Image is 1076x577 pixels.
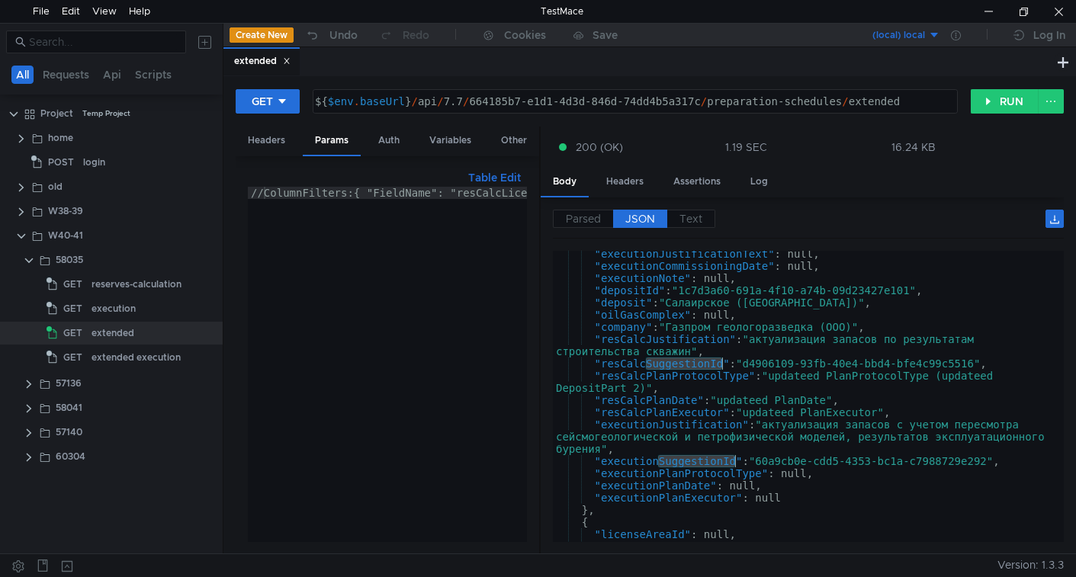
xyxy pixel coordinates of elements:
div: 16.24 KB [891,140,936,154]
div: Headers [236,127,297,155]
span: GET [63,346,82,369]
input: Search... [29,34,177,50]
button: Redo [368,24,440,46]
div: Headers [594,168,656,196]
div: Temp Project [82,102,130,125]
div: login [83,151,105,174]
div: Body [541,168,589,197]
button: Undo [294,24,368,46]
div: Other [489,127,539,155]
button: Requests [38,66,94,84]
div: Save [593,30,618,40]
div: extended execution [92,346,181,369]
div: Log [738,168,780,196]
div: 58035 [56,248,83,271]
span: GET [63,322,82,345]
button: Table Edit [462,168,527,187]
span: GET [63,297,82,320]
div: execution [92,297,136,320]
span: Text [679,212,702,226]
button: Create New [230,27,294,43]
span: Version: 1.3.3 [997,554,1064,576]
div: 60304 [56,445,85,468]
div: Redo [403,26,429,44]
div: 58041 [56,396,82,419]
button: (local) local [834,23,940,47]
span: JSON [625,212,655,226]
button: Api [98,66,126,84]
button: All [11,66,34,84]
div: extended [92,322,134,345]
button: RUN [971,89,1039,114]
div: Log In [1033,26,1065,44]
div: 57136 [56,372,82,395]
div: Project [40,102,73,125]
span: 200 (OK) [576,139,623,155]
div: Auth [366,127,412,155]
div: home [48,127,73,149]
span: GET [63,273,82,296]
div: Params [303,127,361,156]
button: Scripts [130,66,176,84]
div: Cookies [504,26,546,44]
span: Parsed [566,212,601,226]
div: Assertions [661,168,733,196]
div: GET [252,93,273,110]
button: GET [236,89,300,114]
div: (local) local [872,28,925,43]
div: reserves-calculation [92,273,181,296]
div: old [48,175,63,198]
span: POST [48,151,74,174]
div: extended [234,53,291,69]
div: Variables [417,127,483,155]
div: W40-41 [48,224,83,247]
div: Undo [329,26,358,44]
div: W38-39 [48,200,83,223]
div: 1.19 SEC [725,140,767,154]
div: 57140 [56,421,82,444]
